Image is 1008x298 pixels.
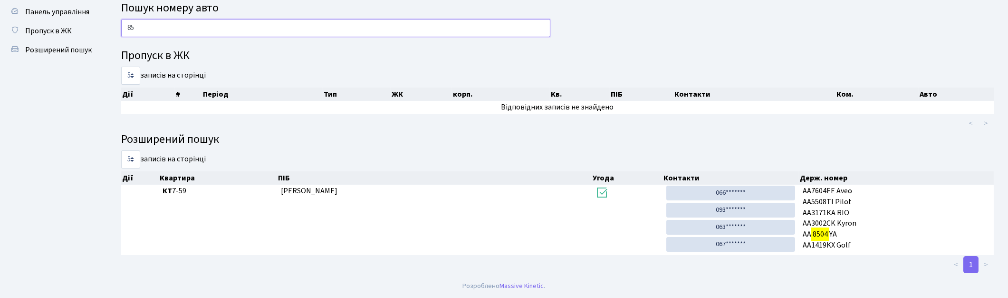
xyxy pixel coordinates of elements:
[500,281,544,291] a: Massive Kinetic
[121,67,206,85] label: записів на сторінці
[281,186,337,196] span: [PERSON_NAME]
[452,88,550,101] th: корп.
[919,88,1002,101] th: Авто
[163,186,273,197] span: 7-59
[121,49,994,63] h4: Пропуск в ЖК
[277,171,591,185] th: ПІБ
[121,19,550,37] input: Пошук
[159,171,277,185] th: Квартира
[673,88,835,101] th: Контакти
[323,88,390,101] th: Тип
[25,7,89,17] span: Панель управління
[835,88,919,101] th: Ком.
[5,2,100,21] a: Панель управління
[5,21,100,40] a: Пропуск в ЖК
[202,88,323,101] th: Період
[963,256,979,273] a: 1
[610,88,674,101] th: ПІБ
[121,150,140,169] select: записів на сторінці
[163,186,172,196] b: КТ
[550,88,610,101] th: Кв.
[5,40,100,60] a: Розширений пошук
[121,133,994,147] h4: Розширений пошук
[592,171,662,185] th: Угода
[391,88,452,101] th: ЖК
[803,186,990,251] span: AA7604EE Aveo AA5508TI Pilot AA3171КА RIO AA3002CK Kyron AA YA AA1419KX Golf
[121,88,175,101] th: Дії
[811,228,829,241] mark: 8504
[121,171,159,185] th: Дії
[662,171,799,185] th: Контакти
[25,45,92,55] span: Розширений пошук
[799,171,994,185] th: Держ. номер
[121,67,140,85] select: записів на сторінці
[121,101,994,114] td: Відповідних записів не знайдено
[463,281,546,291] div: Розроблено .
[175,88,202,101] th: #
[25,26,72,36] span: Пропуск в ЖК
[121,150,206,169] label: записів на сторінці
